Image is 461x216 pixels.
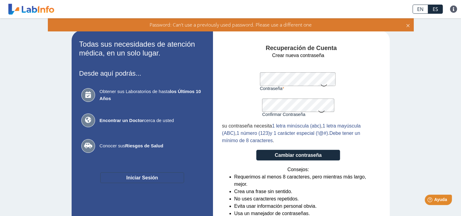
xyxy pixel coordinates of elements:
span: Crear nueva contraseña [272,52,324,59]
span: su contraseña necesita [222,123,272,128]
b: los Últimos 10 Años [100,89,201,101]
iframe: Help widget launcher [407,192,454,209]
b: Riesgos de Salud [125,143,163,148]
button: Cambiar contraseña [256,150,340,160]
h3: Desde aquí podrás... [79,70,205,77]
li: Crea una frase sin sentido. [234,188,374,195]
span: 1 número (123) [236,131,270,136]
div: , , . . [222,122,374,144]
h2: Todas sus necesidades de atención médica, en un solo lugar. [79,40,205,58]
span: Consejos: [287,166,309,173]
li: Requerimos al menos 8 caracteres, pero mientras más largo, mejor. [234,173,374,188]
a: ES [428,5,443,14]
button: Iniciar Sesión [100,172,184,183]
span: Obtener sus Laboratorios de hasta [100,88,203,102]
span: y 1 carácter especial (!@#) [270,131,328,136]
a: EN [413,5,428,14]
label: Contraseña [260,86,337,91]
label: Confirmar Contraseña [262,112,334,117]
b: Encontrar un Doctor [100,118,144,123]
li: No uses caracteres repetidos. [234,195,374,203]
h4: Recuperación de Cuenta [222,45,381,52]
span: Conocer sus [100,142,203,149]
span: Password: Can't use a previously used password. Please use a different one [150,21,312,28]
span: cerca de usted [100,117,203,124]
span: 1 letra minúscula (abc) [272,123,321,128]
li: Evita usar información personal obvia. [234,203,374,210]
